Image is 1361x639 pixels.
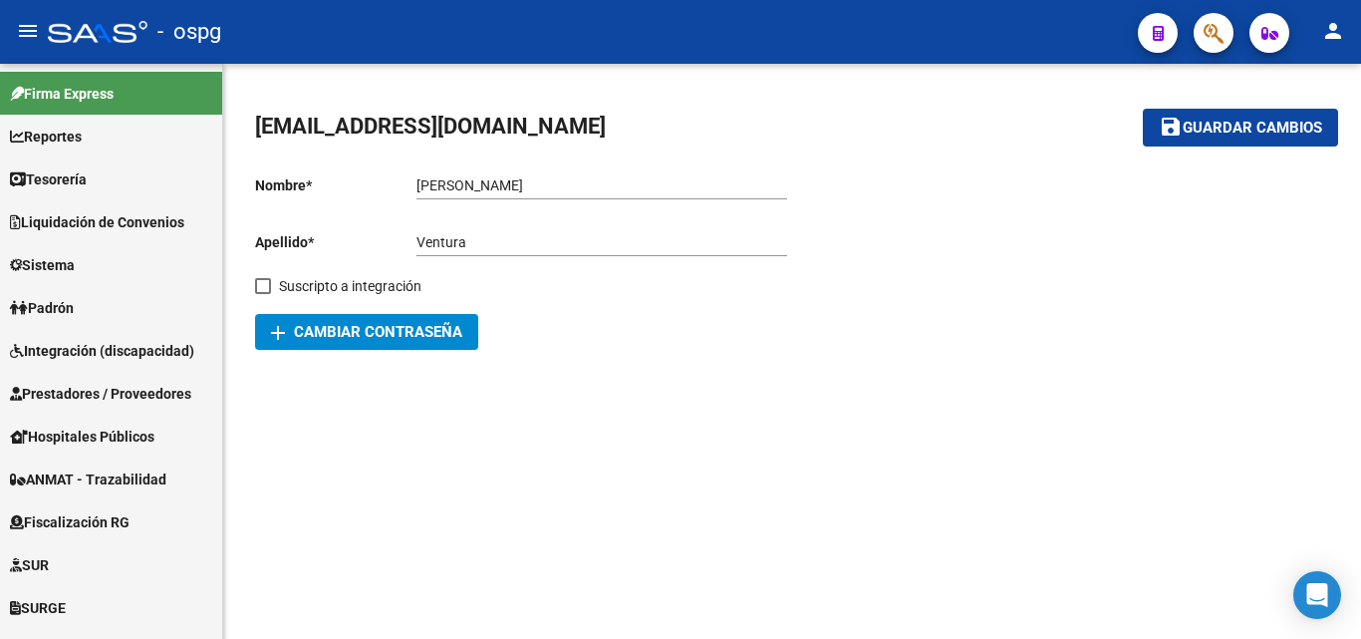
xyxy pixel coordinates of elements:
span: Firma Express [10,83,114,105]
mat-icon: person [1321,19,1345,43]
span: Prestadores / Proveedores [10,383,191,405]
span: SURGE [10,597,66,619]
mat-icon: add [266,321,290,345]
mat-icon: menu [16,19,40,43]
p: Nombre [255,174,416,196]
div: Open Intercom Messenger [1293,571,1341,619]
span: Padrón [10,297,74,319]
p: Apellido [255,231,416,253]
span: Liquidación de Convenios [10,211,184,233]
span: ANMAT - Trazabilidad [10,469,166,490]
span: SUR [10,554,49,576]
span: Hospitales Públicos [10,426,154,448]
span: Suscripto a integración [279,274,421,298]
span: Tesorería [10,168,87,190]
button: Cambiar Contraseña [255,314,478,350]
span: Cambiar Contraseña [271,323,462,341]
span: Guardar cambios [1183,120,1322,138]
span: Integración (discapacidad) [10,340,194,362]
span: Fiscalización RG [10,511,130,533]
button: Guardar cambios [1143,109,1338,146]
span: Sistema [10,254,75,276]
span: [EMAIL_ADDRESS][DOMAIN_NAME] [255,114,606,139]
span: - ospg [157,10,221,54]
mat-icon: save [1159,115,1183,139]
span: Reportes [10,126,82,148]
